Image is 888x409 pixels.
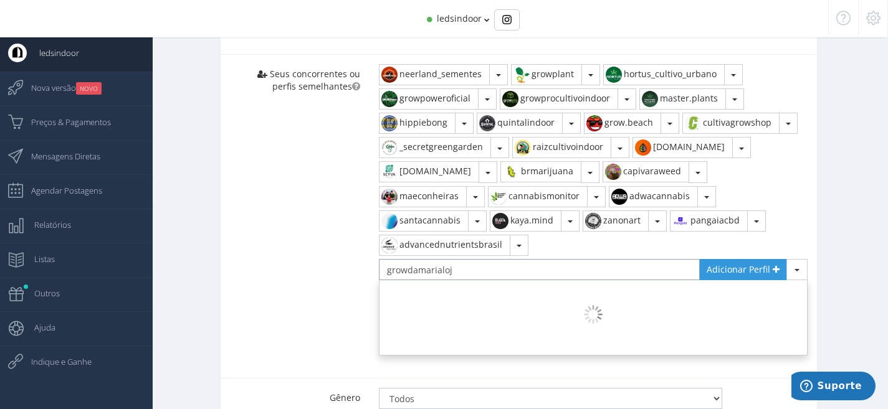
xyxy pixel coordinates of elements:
img: 459419769_431858669343367_2655726806544649340_n.jpg [490,211,510,231]
button: growprocultivoindoor [500,88,618,110]
button: hippiebong [379,113,456,134]
button: pangaiacbd [670,210,748,232]
img: 283665148_4920029704775738_6914100180646657635_n.jpg [500,89,520,109]
img: 329256785_5893101757423509_1937079928022073771_n.jpg [380,65,399,85]
img: 129763196_853371648799520_636894619172420418_n.jpg [380,113,399,133]
img: 375098431_1776004996248138_1034273370677523268_n.jpg [380,211,399,231]
button: growpoweroficial [379,88,479,110]
img: 504525612_18140972560406125_4845781624598343106_n.jpg [489,187,508,207]
button: cannabismonitor [488,186,588,207]
span: ledsindoor [27,37,79,68]
span: Outros [22,278,60,309]
img: 491893469_18162167545344608_2111364340720419740_n.jpg [640,89,660,109]
button: brmarijuana [500,161,581,182]
button: growplant [511,64,582,85]
img: 120601562_972104786615842_5538705633491011330_n.jpg [513,138,533,157]
button: advancednutrientsbrasil [379,235,510,256]
button: cultivagrowshop [682,113,780,134]
img: 139216365_864555297420335_7351557528922306164_n.jpg [380,138,399,157]
img: 25011213_312012605952911_9106758662541541376_n.jpg [603,162,623,182]
button: grow.beach [584,113,661,134]
small: NOVO [76,82,102,95]
label: Gênero [221,379,370,404]
button: quintalindoor [477,113,563,134]
iframe: Abre um widget para que você possa encontrar mais informações [791,372,876,403]
span: Adicionar Perfil [707,263,770,275]
button: capivaraweed [603,161,689,182]
img: 469657030_562685836690015_4477179122529473848_n.jpg [380,187,399,207]
div: Basic example [494,9,520,31]
img: User Image [8,44,27,62]
img: 233196638_2621529728149543_3279563657835737793_n.jpg [380,162,399,182]
span: Ajuda [22,312,55,343]
button: maeconheiras [379,186,467,207]
span: Preços & Pagamentos [19,106,111,138]
button: kaya.mind [490,210,561,232]
a: Adicionar Perfil [699,259,787,280]
button: [DOMAIN_NAME] [633,137,733,158]
button: master.plants [639,88,726,110]
button: zanonart [583,210,649,232]
img: 440719891_3426008431030766_5163408966781201089_n.jpg [604,65,624,85]
img: loader.gif [584,305,603,324]
span: Indique e Ganhe [19,346,92,377]
span: Nova versão [19,72,102,103]
span: Listas [22,243,55,275]
img: 337168195_615979313678100_6012370403306621103_n.jpg [583,211,603,231]
button: adwacannabis [609,186,698,207]
img: Instagram_simple_icon.svg [502,15,512,24]
span: Mensagens Diretas [19,141,100,172]
span: Seus concorrentes ou perfis semelhantes [270,68,360,92]
img: 461042381_1107608430721146_45165776620410273_n.jpg [633,138,653,157]
span: Agendar Postagens [19,175,102,206]
img: 60821463_2197334677243877_2801600660305346560_n.jpg [609,187,629,207]
button: santacannabis [379,210,469,232]
button: neerland_sementes [379,64,490,85]
img: 336451163_1389709315161961_8073442610473956895_n.jpg [585,113,604,133]
img: 407754908_325733906988305_2133085472741360791_n.jpg [683,113,703,133]
img: 447475198_472415101958167_1139116424808364246_n.jpg [380,89,399,109]
span: ledsindoor [437,12,482,24]
img: 523959027_18471275473074760_7781741688054672875_n.jpg [501,162,521,182]
img: 470984843_2045492895914228_7144384252722208452_n.jpg [671,211,690,231]
img: 328976864_496068592740346_2650841127254427373_n.jpg [380,235,399,255]
span: Relatórios [22,209,71,240]
button: hortus_cultivo_urbano [603,64,725,85]
input: Pesquisar um perfil [379,259,700,280]
img: 253012718_232009942199619_4987182470858817219_n.jpg [477,113,497,133]
button: [DOMAIN_NAME] [379,161,479,182]
button: raizcultivoindoor [512,137,611,158]
button: _secretgreengarden [379,137,491,158]
img: 928643_1530069377236298_449670546_a.jpg [512,65,532,85]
